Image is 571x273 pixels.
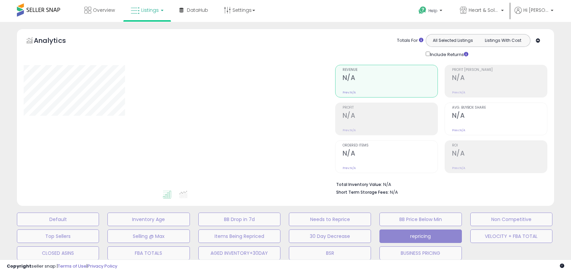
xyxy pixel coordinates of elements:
h2: N/A [343,112,438,121]
span: Ordered Items [343,144,438,147]
h2: N/A [452,149,547,159]
b: Total Inventory Value: [336,182,382,187]
h2: N/A [452,74,547,83]
span: Listings [141,7,159,13]
h5: Analytics [34,36,79,47]
span: Hi [PERSON_NAME] [523,7,549,13]
button: Selling @ Max [107,229,190,243]
button: Default [17,213,99,226]
div: seller snap | | [7,263,117,270]
button: Inventory Age [107,213,190,226]
button: VELOCITY + FBA TOTAL [470,229,552,243]
h2: N/A [343,74,438,83]
button: Non Competitive [470,213,552,226]
button: Items Being Repriced [198,229,280,243]
button: All Selected Listings [428,36,478,45]
h2: N/A [452,112,547,121]
li: N/A [336,180,542,188]
span: Profit [PERSON_NAME] [452,68,547,72]
span: Help [428,8,438,13]
span: ROI [452,144,547,147]
span: Revenue [343,68,438,72]
button: repricing [379,229,462,243]
i: Get Help [418,6,427,15]
a: Hi [PERSON_NAME] [515,7,553,22]
div: Totals For [397,37,423,44]
button: 30 Day Decrease [289,229,371,243]
small: Prev: N/A [343,128,356,132]
small: Prev: N/A [343,166,356,170]
button: Listings With Cost [478,36,528,45]
button: CLOSED ASINS [17,246,99,260]
span: DataHub [187,7,208,13]
small: Prev: N/A [452,90,465,94]
small: Prev: N/A [452,128,465,132]
button: BSR [289,246,371,260]
strong: Copyright [7,263,31,269]
span: Overview [93,7,115,13]
b: Short Term Storage Fees: [336,189,389,195]
button: BUSINESS PRICING [379,246,462,260]
div: Include Returns [421,50,476,58]
small: Prev: N/A [343,90,356,94]
h2: N/A [343,149,438,159]
span: N/A [390,189,398,195]
span: Profit [343,106,438,110]
button: BB Price Below Min [379,213,462,226]
span: Avg. Buybox Share [452,106,547,110]
button: FBA TOTALS [107,246,190,260]
button: AGED INVENTORY+30DAY [198,246,280,260]
button: Needs to Reprice [289,213,371,226]
button: Top Sellers [17,229,99,243]
span: Heart & Sole Trading [469,7,499,13]
a: Help [413,1,449,22]
small: Prev: N/A [452,166,465,170]
button: BB Drop in 7d [198,213,280,226]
